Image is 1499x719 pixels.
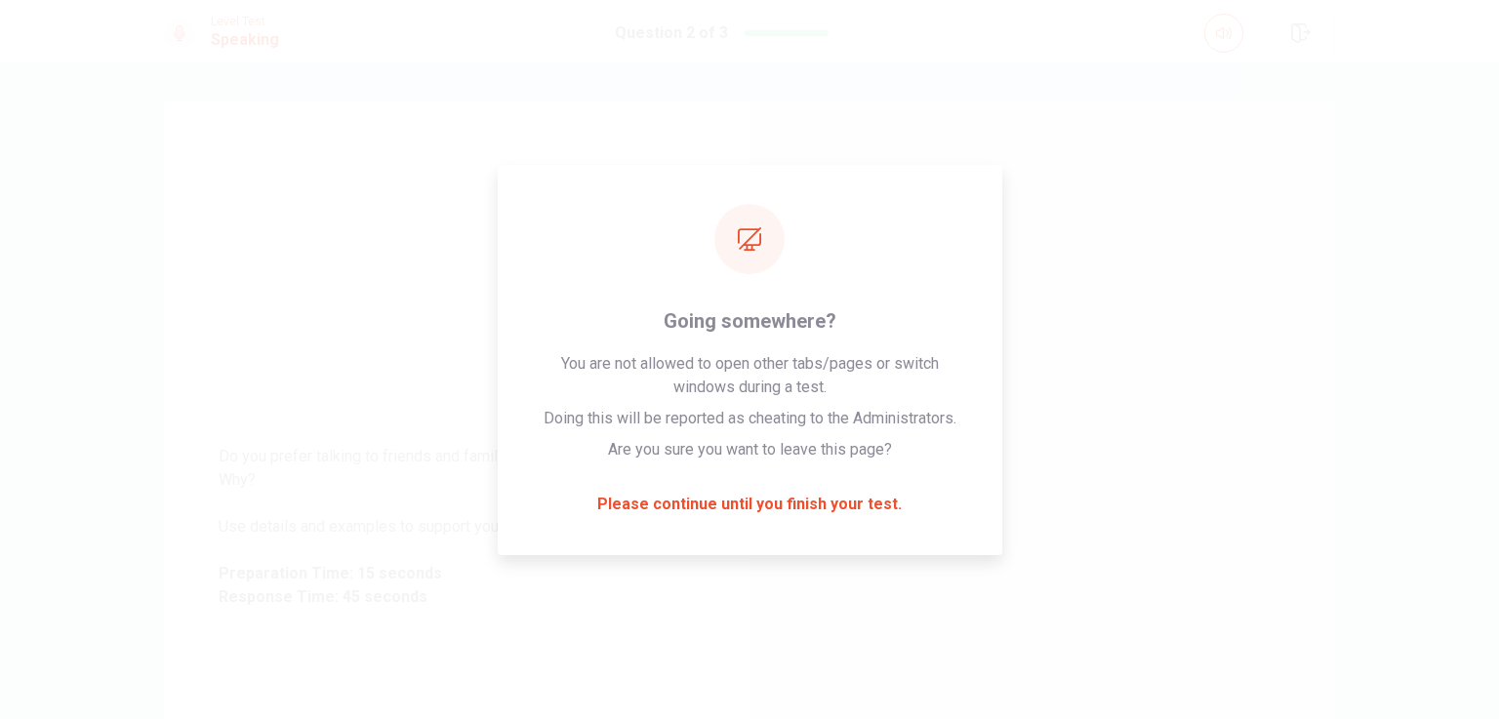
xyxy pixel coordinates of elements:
span: Preparation Time: 15 seconds [219,562,695,585]
h1: Speaking [211,28,279,52]
h1: Question 2 of 3 [615,21,728,45]
span: Do you prefer talking to friends and family by text, email, or phone? Why? [219,445,695,492]
span: Level Test [211,15,279,28]
span: Use details and examples to support your explanation. [219,515,695,539]
span: Response Time: 45 seconds [219,585,695,609]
